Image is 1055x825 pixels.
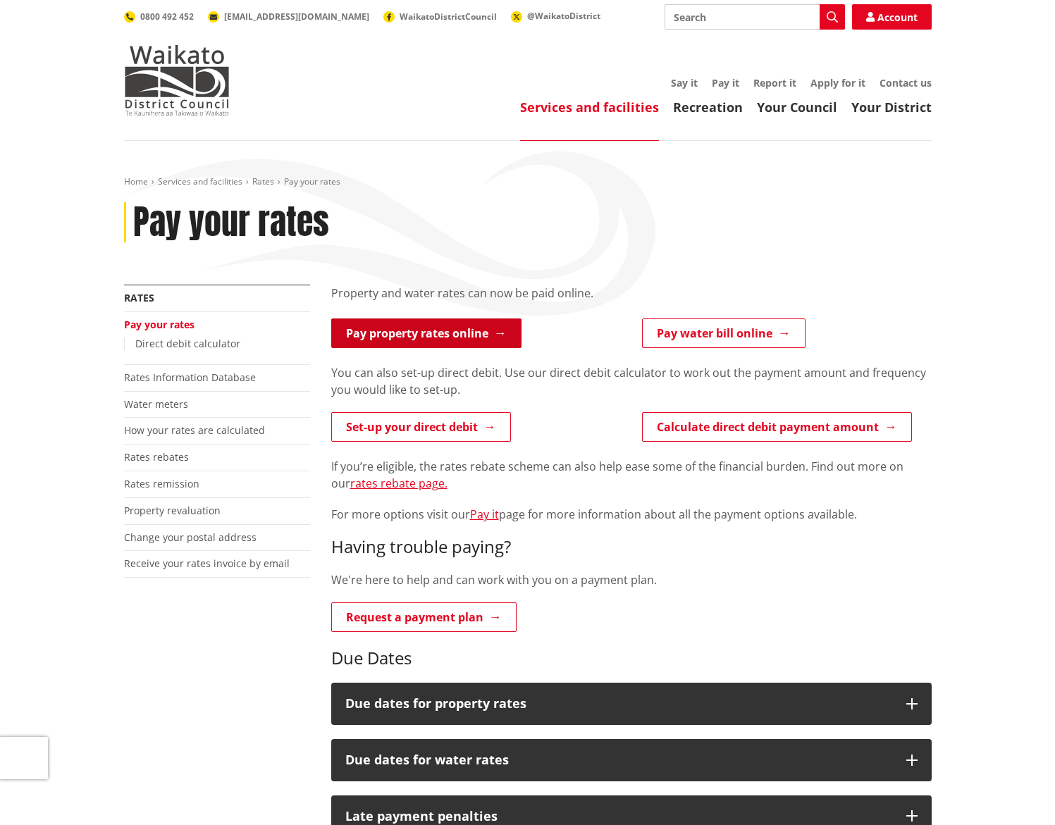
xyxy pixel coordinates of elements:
[124,176,932,188] nav: breadcrumb
[665,4,845,30] input: Search input
[124,504,221,517] a: Property revaluation
[252,175,274,187] a: Rates
[331,648,932,669] h3: Due Dates
[331,285,932,318] div: Property and water rates can now be paid online.
[124,45,230,116] img: Waikato District Council - Te Kaunihera aa Takiwaa o Waikato
[331,412,511,442] a: Set-up your direct debit
[673,99,743,116] a: Recreation
[331,739,932,781] button: Due dates for water rates
[224,11,369,23] span: [EMAIL_ADDRESS][DOMAIN_NAME]
[331,571,932,588] p: We're here to help and can work with you on a payment plan.
[124,397,188,411] a: Water meters
[331,364,932,398] p: You can also set-up direct debit. Use our direct debit calculator to work out the payment amount ...
[400,11,497,23] span: WaikatoDistrictCouncil
[124,291,154,304] a: Rates
[345,810,892,824] h3: Late payment penalties
[990,766,1041,817] iframe: Messenger Launcher
[124,371,256,384] a: Rates Information Database
[124,557,290,570] a: Receive your rates invoice by email
[284,175,340,187] span: Pay your rates
[331,458,932,492] p: If you’re eligible, the rates rebate scheme can also help ease some of the financial burden. Find...
[140,11,194,23] span: 0800 492 452
[671,76,698,89] a: Say it
[520,99,659,116] a: Services and facilities
[852,4,932,30] a: Account
[851,99,932,116] a: Your District
[331,683,932,725] button: Due dates for property rates
[511,10,600,22] a: @WaikatoDistrict
[331,537,932,557] h3: Having trouble paying?
[642,318,806,348] a: Pay water bill online
[208,11,369,23] a: [EMAIL_ADDRESS][DOMAIN_NAME]
[470,507,499,522] a: Pay it
[331,318,522,348] a: Pay property rates online
[124,450,189,464] a: Rates rebates
[331,506,932,523] p: For more options visit our page for more information about all the payment options available.
[124,423,265,437] a: How your rates are calculated
[527,10,600,22] span: @WaikatoDistrict
[124,175,148,187] a: Home
[642,412,912,442] a: Calculate direct debit payment amount
[753,76,796,89] a: Report it
[757,99,837,116] a: Your Council
[124,11,194,23] a: 0800 492 452
[124,477,199,490] a: Rates remission
[135,337,240,350] a: Direct debit calculator
[124,318,195,331] a: Pay your rates
[158,175,242,187] a: Services and facilities
[350,476,448,491] a: rates rebate page.
[712,76,739,89] a: Pay it
[345,697,892,711] h3: Due dates for property rates
[133,202,329,243] h1: Pay your rates
[345,753,892,767] h3: Due dates for water rates
[880,76,932,89] a: Contact us
[810,76,865,89] a: Apply for it
[124,531,257,544] a: Change your postal address
[331,602,517,632] a: Request a payment plan
[383,11,497,23] a: WaikatoDistrictCouncil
